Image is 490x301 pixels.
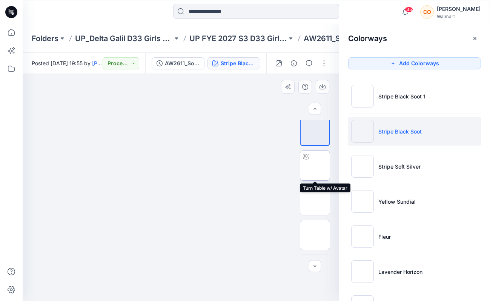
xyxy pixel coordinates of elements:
[405,6,413,12] span: 35
[348,57,481,69] button: Add Colorways
[152,57,204,69] button: AW2611_Soft_Smooth_Seamless_Tee_LS S3 (1)
[92,60,165,66] a: [PERSON_NAME] (Delta Galil)
[348,34,387,43] h2: Colorways
[420,5,434,19] div: CO
[189,33,287,44] a: UP FYE 2027 S3 D33 Girls Active Delta
[351,260,374,283] img: Lavender Horizon
[32,33,58,44] a: Folders
[75,33,173,44] a: UP_Delta Galil D33 Girls Active
[351,120,374,143] img: Stripe Black Soot
[32,59,103,67] span: Posted [DATE] 19:55 by
[378,127,422,135] p: Stripe Black Soot
[378,268,422,276] p: Lavender Horizon
[437,14,481,19] div: Walmart
[351,225,374,248] img: Fleur
[304,33,401,44] p: AW2611_Soft_Smooth_Seamless_Tee_LS S3
[378,163,421,170] p: Stripe Soft Silver
[437,5,481,14] div: [PERSON_NAME]
[207,57,260,69] button: Stripe Black Soot
[165,59,200,68] div: AW2611_Soft_Smooth_Seamless_Tee_LS S3 (1)
[351,155,374,178] img: Stripe Soft Silver
[378,92,425,100] p: Stripe Black Soot 1
[351,85,374,107] img: Stripe Black Soot 1
[378,198,416,206] p: Yellow Sundial
[221,59,255,68] div: Stripe Black Soot
[288,57,300,69] button: Details
[378,233,391,241] p: Fleur
[351,190,374,213] img: Yellow Sundial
